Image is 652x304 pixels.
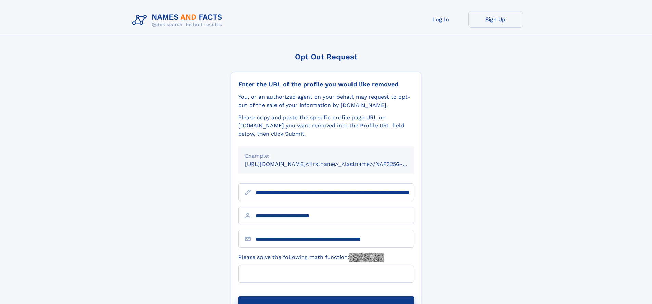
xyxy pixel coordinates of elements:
div: Example: [245,152,407,160]
div: Opt Out Request [231,52,421,61]
a: Sign Up [468,11,523,28]
div: Please copy and paste the specific profile page URL on [DOMAIN_NAME] you want removed into the Pr... [238,113,414,138]
a: Log In [413,11,468,28]
small: [URL][DOMAIN_NAME]<firstname>_<lastname>/NAF325G-xxxxxxxx [245,161,427,167]
div: Enter the URL of the profile you would like removed [238,81,414,88]
label: Please solve the following math function: [238,253,384,262]
div: You, or an authorized agent on your behalf, may request to opt-out of the sale of your informatio... [238,93,414,109]
img: Logo Names and Facts [129,11,228,29]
